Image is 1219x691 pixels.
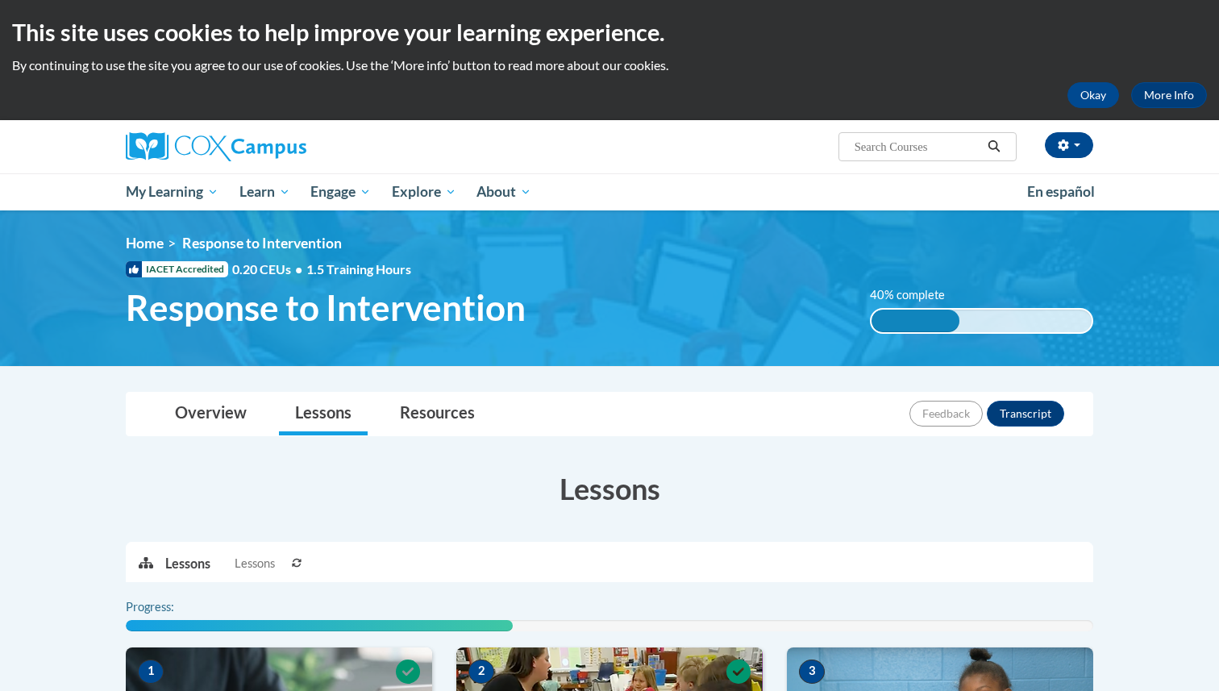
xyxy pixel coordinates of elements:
[1017,175,1105,209] a: En español
[870,286,963,304] label: 40% complete
[392,182,456,202] span: Explore
[138,660,164,684] span: 1
[982,137,1006,156] button: Search
[115,173,229,210] a: My Learning
[159,393,263,435] a: Overview
[229,173,301,210] a: Learn
[1045,132,1093,158] button: Account Settings
[799,660,825,684] span: 3
[467,173,543,210] a: About
[853,137,982,156] input: Search Courses
[295,261,302,277] span: •
[126,598,218,616] label: Progress:
[12,56,1207,74] p: By continuing to use the site you agree to our use of cookies. Use the ‘More info’ button to read...
[1027,183,1095,200] span: En español
[987,401,1064,427] button: Transcript
[1067,82,1119,108] button: Okay
[1131,82,1207,108] a: More Info
[232,260,306,278] span: 0.20 CEUs
[381,173,467,210] a: Explore
[126,132,306,161] img: Cox Campus
[165,555,210,572] p: Lessons
[468,660,494,684] span: 2
[182,235,342,252] span: Response to Intervention
[909,401,983,427] button: Feedback
[300,173,381,210] a: Engage
[126,468,1093,509] h3: Lessons
[235,555,275,572] span: Lessons
[239,182,290,202] span: Learn
[384,393,491,435] a: Resources
[872,310,959,332] div: 40% complete
[126,261,228,277] span: IACET Accredited
[126,235,164,252] a: Home
[310,182,371,202] span: Engage
[12,16,1207,48] h2: This site uses cookies to help improve your learning experience.
[126,132,432,161] a: Cox Campus
[126,286,526,329] span: Response to Intervention
[476,182,531,202] span: About
[306,261,411,277] span: 1.5 Training Hours
[279,393,368,435] a: Lessons
[102,173,1117,210] div: Main menu
[126,182,218,202] span: My Learning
